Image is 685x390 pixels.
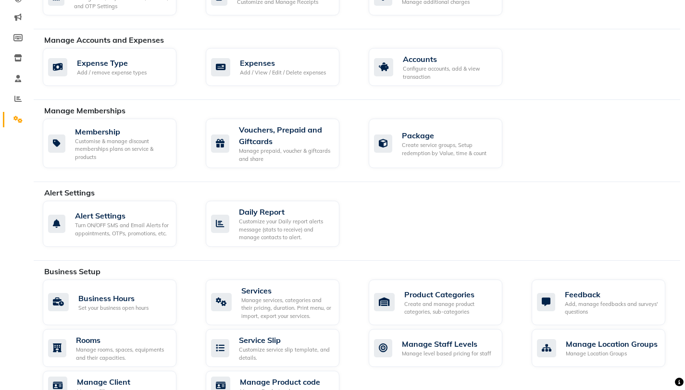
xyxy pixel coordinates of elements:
[78,304,149,312] div: Set your business open hours
[77,69,147,77] div: Add / remove expense types
[404,300,495,316] div: Create and manage product categories, sub-categories
[76,334,169,346] div: Rooms
[78,292,149,304] div: Business Hours
[404,289,495,300] div: Product Categories
[565,289,658,300] div: Feedback
[532,280,680,326] a: FeedbackAdd, manage feedbacks and surveys' questions
[239,124,332,147] div: Vouchers, Prepaid and Giftcards
[206,201,354,247] a: Daily ReportCustomize your Daily report alerts message (stats to receive) and manage contacts to ...
[206,48,354,86] a: ExpensesAdd / View / Edit / Delete expenses
[43,119,191,168] a: MembershipCustomise & manage discount memberships plans on service & products
[566,350,658,358] div: Manage Location Groups
[402,350,491,358] div: Manage level based pricing for staff
[43,48,191,86] a: Expense TypeAdd / remove expense types
[206,119,354,168] a: Vouchers, Prepaid and GiftcardsManage prepaid, voucher & giftcards and share
[43,329,191,367] a: RoomsManage rooms, spaces, equipments and their capacities.
[206,280,354,326] a: ServicesManage services, categories and their pricing, duration. Print menu, or import, export yo...
[76,346,169,362] div: Manage rooms, spaces, equipments and their capacities.
[75,126,169,137] div: Membership
[239,147,332,163] div: Manage prepaid, voucher & giftcards and share
[75,221,169,237] div: Turn ON/OFF SMS and Email Alerts for appointments, OTPs, promotions, etc.
[75,210,169,221] div: Alert Settings
[402,130,495,141] div: Package
[43,280,191,326] a: Business HoursSet your business open hours
[239,218,332,242] div: Customize your Daily report alerts message (stats to receive) and manage contacts to alert.
[43,201,191,247] a: Alert SettingsTurn ON/OFF SMS and Email Alerts for appointments, OTPs, promotions, etc.
[77,57,147,69] div: Expense Type
[369,329,517,367] a: Manage Staff LevelsManage level based pricing for staff
[206,329,354,367] a: Service SlipCustomize service slip template, and details.
[239,206,332,218] div: Daily Report
[403,65,495,81] div: Configure accounts, add & view transaction
[402,141,495,157] div: Create service groups, Setup redemption by Value, time & count
[240,69,326,77] div: Add / View / Edit / Delete expenses
[240,376,320,388] div: Manage Product code
[241,285,332,296] div: Services
[75,137,169,161] div: Customise & manage discount memberships plans on service & products
[566,338,658,350] div: Manage Location Groups
[369,280,517,326] a: Product CategoriesCreate and manage product categories, sub-categories
[402,338,491,350] div: Manage Staff Levels
[239,334,332,346] div: Service Slip
[241,296,332,320] div: Manage services, categories and their pricing, duration. Print menu, or import, export your servi...
[77,376,130,388] div: Manage Client
[239,346,332,362] div: Customize service slip template, and details.
[369,119,517,168] a: PackageCreate service groups, Setup redemption by Value, time & count
[565,300,658,316] div: Add, manage feedbacks and surveys' questions
[403,53,495,65] div: Accounts
[240,57,326,69] div: Expenses
[369,48,517,86] a: AccountsConfigure accounts, add & view transaction
[532,329,680,367] a: Manage Location GroupsManage Location Groups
